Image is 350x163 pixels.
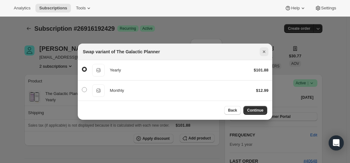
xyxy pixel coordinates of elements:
[260,47,268,56] button: Close
[329,135,344,150] div: Open Intercom Messenger
[110,68,121,72] span: Yearly
[76,6,86,11] span: Tools
[10,4,34,13] button: Analytics
[14,6,30,11] span: Analytics
[228,108,237,113] span: Back
[83,49,160,55] h2: Swap variant of The Galactic Planner
[72,4,96,13] button: Tools
[281,4,310,13] button: Help
[247,108,263,113] span: Continue
[243,106,267,115] button: Continue
[254,67,268,73] div: $101.88
[291,6,300,11] span: Help
[110,88,124,93] span: Monthly
[35,4,71,13] button: Subscriptions
[321,6,336,11] span: Settings
[224,106,241,115] button: Back
[39,6,67,11] span: Subscriptions
[256,87,268,94] div: $12.99
[311,4,340,13] button: Settings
